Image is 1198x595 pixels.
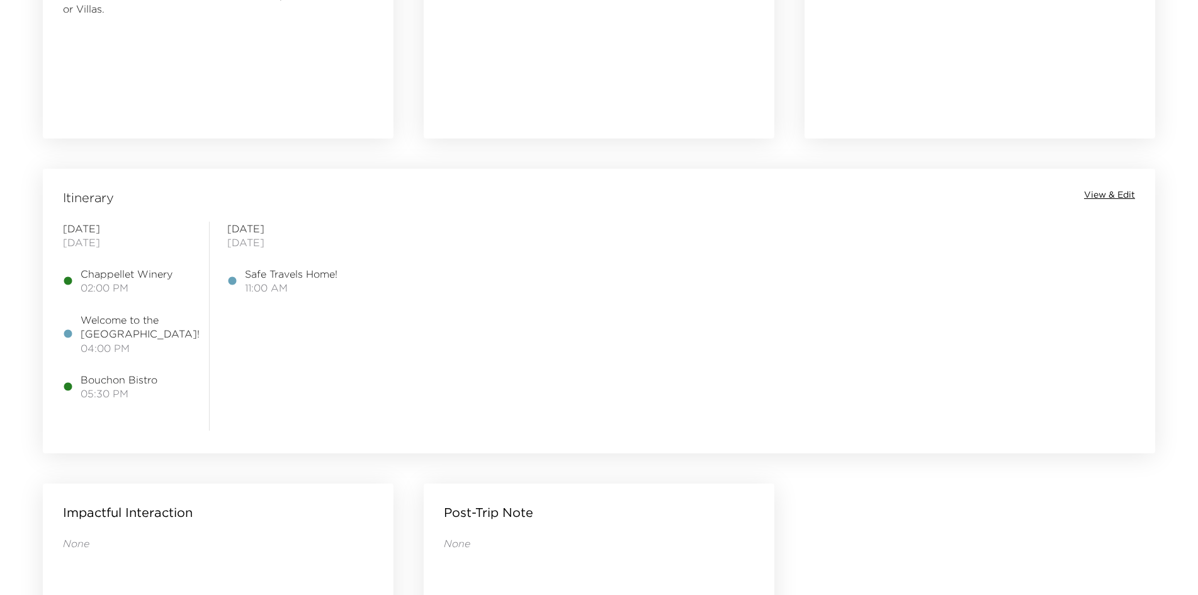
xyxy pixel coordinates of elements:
button: View & Edit [1084,189,1135,201]
span: Itinerary [63,189,114,207]
span: Safe Travels Home! [245,267,337,281]
span: 05:30 PM [81,387,157,400]
p: None [444,536,754,550]
span: 11:00 AM [245,281,337,295]
span: [DATE] [63,235,191,249]
p: Impactful Interaction [63,504,193,521]
span: 02:00 PM [81,281,172,295]
span: Chappellet Winery [81,267,172,281]
span: 04:00 PM [81,341,200,355]
span: Welcome to the [GEOGRAPHIC_DATA]! [81,313,200,341]
span: [DATE] [227,222,356,235]
span: [DATE] [227,235,356,249]
p: Post-Trip Note [444,504,533,521]
span: [DATE] [63,222,191,235]
span: Bouchon Bistro [81,373,157,387]
p: None [63,536,373,550]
